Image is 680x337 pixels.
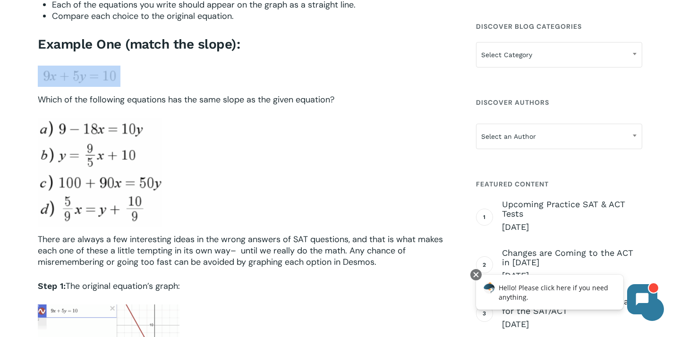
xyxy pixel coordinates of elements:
[38,281,66,291] b: Step 1:
[502,221,642,233] span: [DATE]
[502,319,642,330] span: [DATE]
[66,280,180,292] span: The original equation’s graph:
[502,248,642,267] span: Changes are Coming to the ACT in [DATE]
[38,234,443,268] span: There are always a few interesting ideas in the wrong answers of SAT questions, and that is what ...
[38,66,120,87] img: An equation reading "nine x plus 5 y equals 10"
[476,94,642,111] h4: Discover Authors
[52,10,234,22] span: Compare each choice to the original equation.
[38,118,162,227] img: Math answer choices reading: A) nine minus eighteen x equals ten y, B) y = nine fifths x plus ten...
[476,42,642,67] span: Select Category
[38,36,240,52] b: Example One (match the slope):
[502,200,642,233] a: Upcoming Practice SAT & ACT Tests [DATE]
[466,267,667,324] iframe: Chatbot
[476,126,642,146] span: Select an Author
[502,200,642,219] span: Upcoming Practice SAT & ACT Tests
[476,176,642,193] h4: Featured Content
[502,248,642,281] a: Changes are Coming to the ACT in [DATE] [DATE]
[476,18,642,35] h4: Discover Blog Categories
[476,124,642,149] span: Select an Author
[38,94,334,105] span: Which of the following equations has the same slope as the given equation?
[476,45,642,65] span: Select Category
